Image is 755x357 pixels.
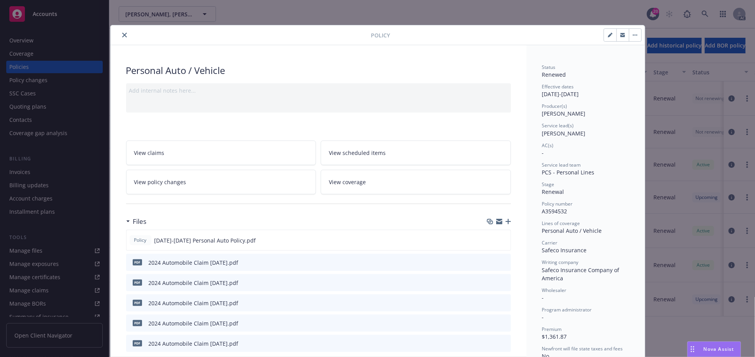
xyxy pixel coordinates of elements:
div: Personal Auto / Vehicle [126,64,511,77]
span: Wholesaler [542,287,567,294]
button: preview file [501,339,508,348]
span: View policy changes [134,178,186,186]
span: Policy number [542,200,573,207]
span: Stage [542,181,555,188]
button: preview file [501,299,508,307]
h3: Files [133,216,147,227]
span: Personal Auto / Vehicle [542,227,602,234]
div: Drag to move [688,342,697,357]
button: download file [488,339,495,348]
span: [PERSON_NAME] [542,130,586,137]
span: View scheduled items [329,149,386,157]
span: Service lead team [542,162,581,168]
span: Safeco Insurance [542,246,587,254]
span: $1,361.87 [542,333,567,340]
span: Carrier [542,239,558,246]
button: preview file [501,259,508,267]
span: Service lead(s) [542,122,574,129]
span: Safeco Insurance Company of America [542,266,621,282]
span: Status [542,64,556,70]
div: Add internal notes here... [129,86,508,95]
span: PCS - Personal Lines [542,169,595,176]
span: View claims [134,149,165,157]
span: Writing company [542,259,579,266]
a: View coverage [321,170,511,194]
span: - [542,313,544,321]
button: preview file [500,236,507,244]
div: 2024 Automobile Claim [DATE].pdf [149,319,239,327]
button: download file [488,259,495,267]
span: - [542,294,544,301]
span: Policy [371,31,390,39]
div: 2024 Automobile Claim [DATE].pdf [149,299,239,307]
span: pdf [133,320,142,326]
span: Policy [133,237,148,244]
div: 2024 Automobile Claim [DATE].pdf [149,279,239,287]
span: [DATE]-[DATE] Personal Auto Policy.pdf [155,236,256,244]
button: Nova Assist [687,341,741,357]
span: pdf [133,280,142,285]
button: download file [488,279,495,287]
div: 2024 Automobile Claim [DATE].pdf [149,339,239,348]
span: Producer(s) [542,103,567,109]
span: pdf [133,259,142,265]
span: [PERSON_NAME] [542,110,586,117]
button: download file [488,236,494,244]
span: AC(s) [542,142,554,149]
span: Newfront will file state taxes and fees [542,345,623,352]
div: 2024 Automobile Claim [DATE].pdf [149,259,239,267]
span: A3594532 [542,208,567,215]
span: - [542,149,544,157]
a: View claims [126,141,316,165]
span: Program administrator [542,306,592,313]
a: View policy changes [126,170,316,194]
button: download file [488,319,495,327]
span: Renewal [542,188,564,195]
button: preview file [501,319,508,327]
div: Files [126,216,147,227]
button: preview file [501,279,508,287]
span: Effective dates [542,83,574,90]
span: View coverage [329,178,366,186]
span: Lines of coverage [542,220,580,227]
span: Renewed [542,71,566,78]
button: download file [488,299,495,307]
a: View scheduled items [321,141,511,165]
span: pdf [133,340,142,346]
button: close [120,30,129,40]
span: Nova Assist [704,346,734,352]
span: pdf [133,300,142,306]
div: [DATE] - [DATE] [542,83,629,98]
span: Premium [542,326,562,332]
